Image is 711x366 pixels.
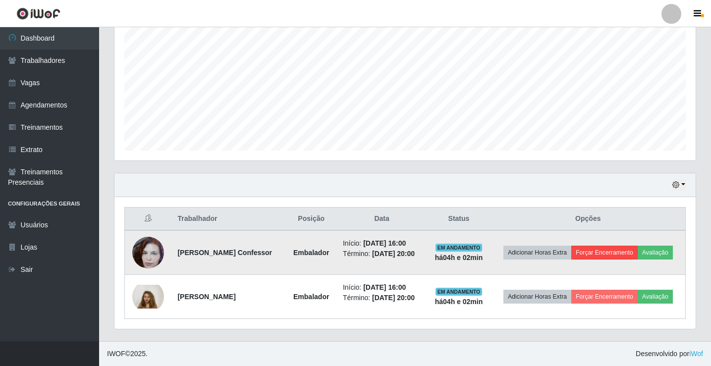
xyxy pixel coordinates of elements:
[293,293,329,301] strong: Embalador
[177,293,235,301] strong: [PERSON_NAME]
[363,283,406,291] time: [DATE] 16:00
[491,208,686,231] th: Opções
[503,290,571,304] button: Adicionar Horas Extra
[293,249,329,257] strong: Embalador
[343,293,421,303] li: Término:
[638,246,673,260] button: Avaliação
[107,350,125,358] span: IWOF
[132,285,164,309] img: 1757000051274.jpeg
[571,290,638,304] button: Forçar Encerramento
[503,246,571,260] button: Adicionar Horas Extra
[571,246,638,260] button: Forçar Encerramento
[363,239,406,247] time: [DATE] 16:00
[689,350,703,358] a: iWof
[435,254,483,261] strong: há 04 h e 02 min
[343,249,421,259] li: Término:
[636,349,703,359] span: Desenvolvido por
[372,294,415,302] time: [DATE] 20:00
[435,298,483,306] strong: há 04 h e 02 min
[436,288,483,296] span: EM ANDAMENTO
[16,7,60,20] img: CoreUI Logo
[372,250,415,258] time: [DATE] 20:00
[343,238,421,249] li: Início:
[177,249,272,257] strong: [PERSON_NAME] Confessor
[638,290,673,304] button: Avaliação
[337,208,427,231] th: Data
[436,244,483,252] span: EM ANDAMENTO
[343,282,421,293] li: Início:
[132,224,164,281] img: 1753985413727.jpeg
[427,208,491,231] th: Status
[107,349,148,359] span: © 2025 .
[286,208,337,231] th: Posição
[171,208,285,231] th: Trabalhador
